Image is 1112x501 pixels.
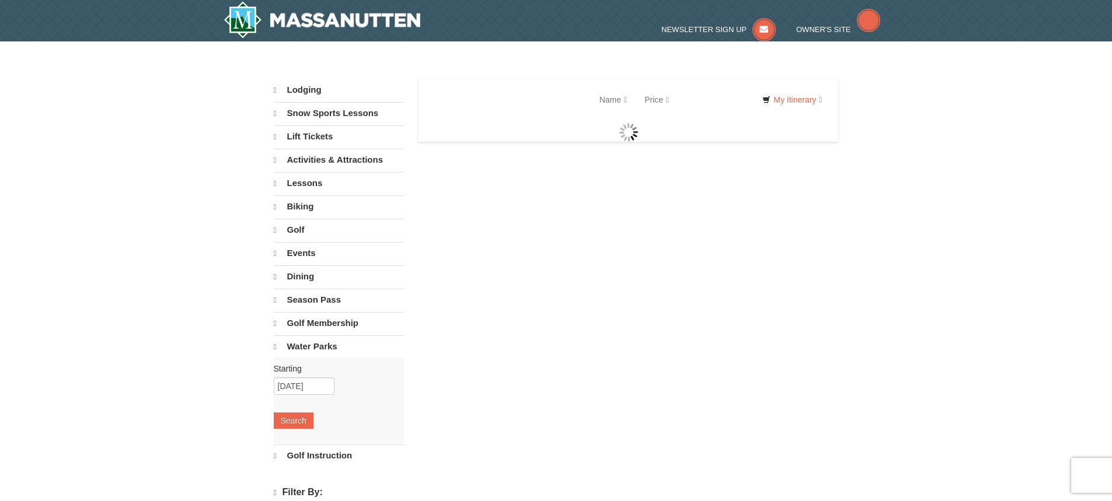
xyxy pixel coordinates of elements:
[274,172,404,194] a: Lessons
[274,79,404,101] a: Lodging
[274,195,404,218] a: Biking
[274,363,395,374] label: Starting
[274,242,404,264] a: Events
[636,88,678,111] a: Price
[274,312,404,334] a: Golf Membership
[274,335,404,358] a: Water Parks
[274,412,313,429] button: Search
[619,123,638,142] img: wait gif
[224,1,421,38] a: Massanutten Resort
[274,102,404,124] a: Snow Sports Lessons
[224,1,421,38] img: Massanutten Resort Logo
[274,149,404,171] a: Activities & Attractions
[274,289,404,311] a: Season Pass
[796,25,880,34] a: Owner's Site
[274,125,404,148] a: Lift Tickets
[755,91,829,108] a: My Itinerary
[661,25,747,34] span: Newsletter Sign Up
[274,265,404,288] a: Dining
[796,25,851,34] span: Owner's Site
[591,88,636,111] a: Name
[274,444,404,467] a: Golf Instruction
[661,25,776,34] a: Newsletter Sign Up
[274,487,404,498] h4: Filter By:
[274,219,404,241] a: Golf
